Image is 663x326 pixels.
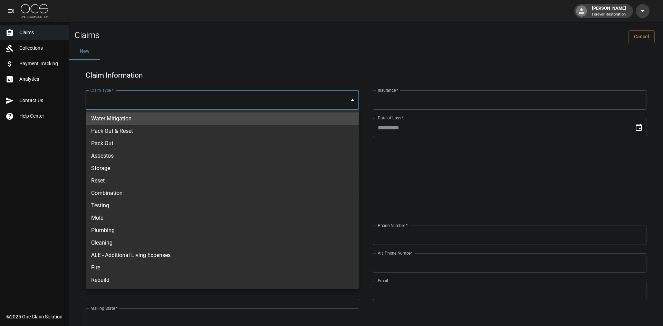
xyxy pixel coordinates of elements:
[86,175,359,187] li: Reset
[86,274,359,286] li: Rebuild
[86,112,359,125] li: Water Mitigation
[86,212,359,224] li: Mold
[86,237,359,249] li: Cleaning
[86,187,359,199] li: Combination
[86,125,359,137] li: Pack Out & Reset
[86,150,359,162] li: Asbestos
[86,261,359,274] li: Fire
[86,162,359,175] li: Storage
[86,224,359,237] li: Plumbing
[86,249,359,261] li: ALE - Additional Living Expenses
[86,137,359,150] li: Pack Out
[86,199,359,212] li: Testing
